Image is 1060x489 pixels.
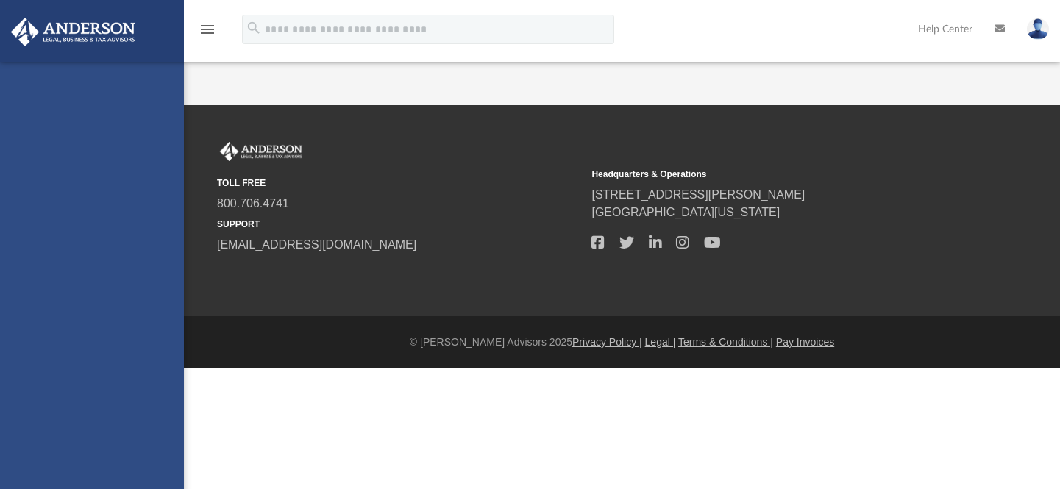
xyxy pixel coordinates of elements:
div: © [PERSON_NAME] Advisors 2025 [184,335,1060,350]
i: menu [199,21,216,38]
small: TOLL FREE [217,176,581,190]
img: Anderson Advisors Platinum Portal [217,142,305,161]
a: menu [199,28,216,38]
a: [STREET_ADDRESS][PERSON_NAME] [591,188,805,201]
img: User Pic [1027,18,1049,40]
i: search [246,20,262,36]
small: Headquarters & Operations [591,168,956,181]
a: [EMAIL_ADDRESS][DOMAIN_NAME] [217,238,416,251]
a: Pay Invoices [776,336,834,348]
small: SUPPORT [217,218,581,231]
a: [GEOGRAPHIC_DATA][US_STATE] [591,206,780,218]
a: Privacy Policy | [572,336,642,348]
a: Terms & Conditions | [678,336,773,348]
a: Legal | [645,336,676,348]
a: 800.706.4741 [217,197,289,210]
img: Anderson Advisors Platinum Portal [7,18,140,46]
